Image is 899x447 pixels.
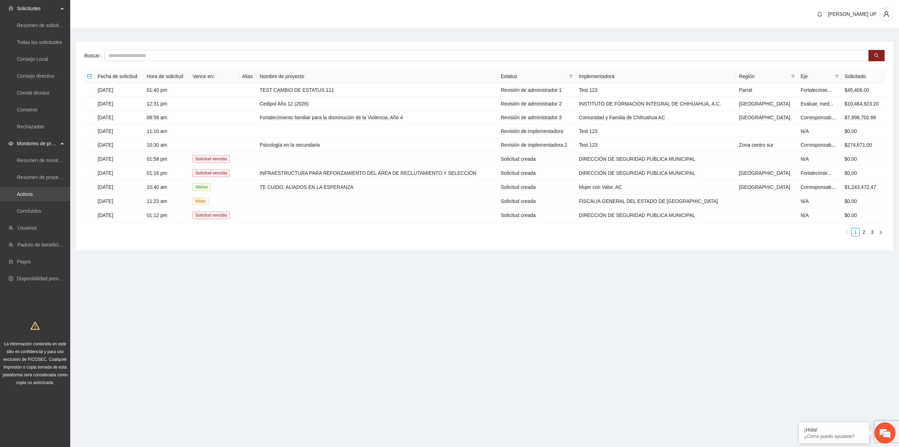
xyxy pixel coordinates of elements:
[17,158,68,163] a: Resumen de monitoreo
[192,169,230,177] span: Solicitud vencida
[31,321,40,330] span: warning
[17,90,50,96] a: Comité técnico
[842,194,885,208] td: $0.00
[576,138,736,152] td: Test 123
[192,197,208,205] span: 6 día s
[95,97,144,111] td: [DATE]
[868,228,876,236] a: 3
[87,74,92,79] span: minus-square
[576,111,736,124] td: Comunidad y Familia de Chihuahua AC
[801,72,832,80] span: Eje
[835,74,839,78] span: filter
[791,74,795,78] span: filter
[868,228,877,236] li: 3
[4,192,134,217] textarea: Escriba su mensaje y pulse “Intro”
[498,152,576,166] td: Solicitud creada
[3,341,68,385] span: La información contenida en este sitio es confidencial y para uso exclusivo de FICOSEC. Cualquier...
[801,184,836,190] span: Corresponsab...
[798,208,842,222] td: N/A
[736,138,798,152] td: Zona centro sur
[17,136,58,151] span: Monitoreo de proyectos
[569,74,573,78] span: filter
[17,191,33,197] a: Activos
[736,180,798,194] td: [GEOGRAPHIC_DATA]
[860,228,868,236] a: 2
[498,194,576,208] td: Solicitud creada
[17,107,38,113] a: Convenio
[576,180,736,194] td: Mujer con Valor, AC
[17,23,96,28] a: Resumen de solicitudes por aprobar
[576,124,736,138] td: Test 123
[95,152,144,166] td: [DATE]
[801,170,832,176] span: Fortalecimie...
[95,180,144,194] td: [DATE]
[144,152,190,166] td: 01:58 pm
[257,138,498,152] td: Psicología en la secundaria
[498,208,576,222] td: Solicitud creada
[17,73,54,79] a: Consejo directivo
[95,194,144,208] td: [DATE]
[877,228,885,236] li: Next Page
[842,208,885,222] td: $0.00
[851,228,860,236] li: 1
[17,276,77,281] a: Disponibilidad presupuestal
[843,228,851,236] li: Previous Page
[257,70,498,83] th: Nombre de proyecto
[842,180,885,194] td: $1,243,472.47
[736,111,798,124] td: [GEOGRAPHIC_DATA]
[498,138,576,152] td: Revisión de implementadora 2
[842,166,885,180] td: $0.00
[801,115,836,120] span: Corresponsab...
[842,97,885,111] td: $10,464,923.20
[880,11,893,17] span: user
[879,230,883,235] span: right
[877,228,885,236] button: right
[498,111,576,124] td: Revisión de administrador 3
[95,111,144,124] td: [DATE]
[498,124,576,138] td: Revisión de implementadora
[144,180,190,194] td: 10:40 am
[95,138,144,152] td: [DATE]
[144,208,190,222] td: 01:12 pm
[576,152,736,166] td: DIRECCIÓN DE SEGURIDAD PUBLICA MUNICIPAL
[576,83,736,97] td: Test 123
[576,97,736,111] td: INSTITUTO DE FORMACION INTEGRAL DE CHIHUAHUA, A.C.
[801,142,836,148] span: Corresponsab...
[8,141,13,146] span: eye
[257,97,498,111] td: Cedipol Año 12 (2026)
[144,111,190,124] td: 08:58 am
[17,259,31,264] a: Pagos
[833,71,840,82] span: filter
[567,71,575,82] span: filter
[736,166,798,180] td: [GEOGRAPHIC_DATA]
[144,166,190,180] td: 01:16 pm
[144,194,190,208] td: 11:23 am
[18,225,37,231] a: Usuarios
[144,83,190,97] td: 01:40 pm
[576,208,736,222] td: DIRECCIÓN DE SEGURIDAD PUBLICA MUNICIPAL
[17,56,48,62] a: Consejo Local
[804,427,864,433] div: ¡Hola!
[498,166,576,180] td: Solicitud creada
[17,1,58,15] span: Solicitudes
[736,97,798,111] td: [GEOGRAPHIC_DATA]
[828,11,877,17] span: [PERSON_NAME] UP
[798,194,842,208] td: N/A
[17,39,62,45] a: Todas las solicitudes
[736,83,798,97] td: Parral
[842,124,885,138] td: $0.00
[842,83,885,97] td: $45,406.00
[842,70,885,83] th: Solicitado
[37,36,118,45] div: Chatee con nosotros ahora
[95,166,144,180] td: [DATE]
[192,183,211,191] span: 49 día s
[95,83,144,97] td: [DATE]
[576,166,736,180] td: DIRECCIÓN DE SEGURIDAD PUBLICA MUNICIPAL
[257,83,498,97] td: TEST CAMBIO DE ESTATUS 111
[842,138,885,152] td: $274,671.00
[95,208,144,222] td: [DATE]
[798,124,842,138] td: N/A
[17,208,41,214] a: Concluidos
[498,180,576,194] td: Solicitud creada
